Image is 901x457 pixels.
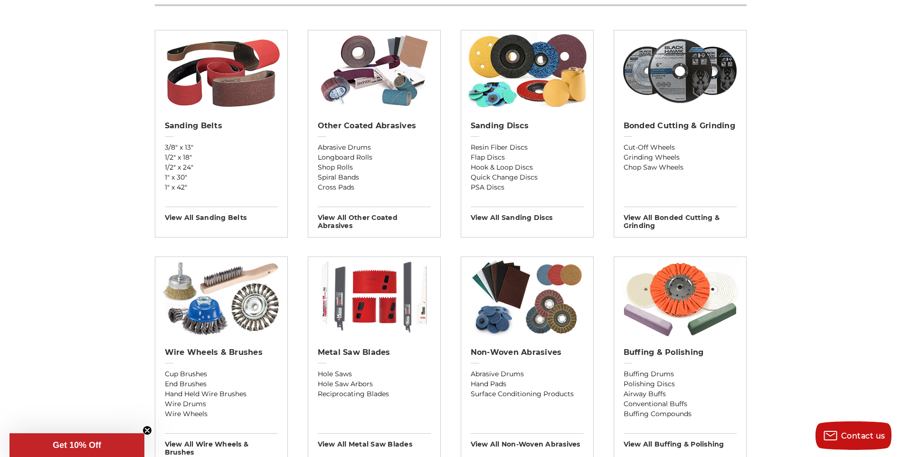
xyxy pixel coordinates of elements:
[471,182,584,192] a: PSA Discs
[165,399,278,409] a: Wire Drums
[624,121,737,131] h2: Bonded Cutting & Grinding
[624,162,737,172] a: Chop Saw Wheels
[165,172,278,182] a: 1" x 30"
[471,369,584,379] a: Abrasive Drums
[618,257,741,338] img: Buffing & Polishing
[471,172,584,182] a: Quick Change Discs
[624,207,737,230] h3: View All bonded cutting & grinding
[471,379,584,389] a: Hand Pads
[318,207,431,230] h3: View All other coated abrasives
[142,426,152,435] button: Close teaser
[624,379,737,389] a: Polishing Discs
[471,152,584,162] a: Flap Discs
[624,389,737,399] a: Airway Buffs
[318,182,431,192] a: Cross Pads
[313,257,436,338] img: Metal Saw Blades
[318,172,431,182] a: Spiral Bands
[165,143,278,152] a: 3/8" x 13"
[471,348,584,357] h2: Non-woven Abrasives
[624,152,737,162] a: Grinding Wheels
[624,143,737,152] a: Cut-Off Wheels
[471,207,584,222] h3: View All sanding discs
[471,143,584,152] a: Resin Fiber Discs
[165,379,278,389] a: End Brushes
[318,369,431,379] a: Hole Saws
[165,152,278,162] a: 1/2" x 18"
[841,431,885,440] span: Contact us
[165,121,278,131] h2: Sanding Belts
[9,433,144,457] div: Get 10% OffClose teaser
[471,433,584,448] h3: View All non-woven abrasives
[318,162,431,172] a: Shop Rolls
[318,433,431,448] h3: View All metal saw blades
[624,409,737,419] a: Buffing Compounds
[624,348,737,357] h2: Buffing & Polishing
[160,30,283,111] img: Sanding Belts
[160,257,283,338] img: Wire Wheels & Brushes
[471,389,584,399] a: Surface Conditioning Products
[465,257,588,338] img: Non-woven Abrasives
[165,348,278,357] h2: Wire Wheels & Brushes
[471,162,584,172] a: Hook & Loop Discs
[816,421,892,450] button: Contact us
[318,121,431,131] h2: Other Coated Abrasives
[313,30,436,111] img: Other Coated Abrasives
[624,369,737,379] a: Buffing Drums
[318,389,431,399] a: Reciprocating Blades
[318,348,431,357] h2: Metal Saw Blades
[165,207,278,222] h3: View All sanding belts
[165,369,278,379] a: Cup Brushes
[471,121,584,131] h2: Sanding Discs
[318,152,431,162] a: Longboard Rolls
[165,389,278,399] a: Hand Held Wire Brushes
[618,30,741,111] img: Bonded Cutting & Grinding
[165,162,278,172] a: 1/2" x 24"
[318,143,431,152] a: Abrasive Drums
[624,399,737,409] a: Conventional Buffs
[165,182,278,192] a: 1" x 42"
[465,30,588,111] img: Sanding Discs
[318,379,431,389] a: Hole Saw Arbors
[165,409,278,419] a: Wire Wheels
[53,440,101,450] span: Get 10% Off
[624,433,737,448] h3: View All buffing & polishing
[165,433,278,457] h3: View All wire wheels & brushes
